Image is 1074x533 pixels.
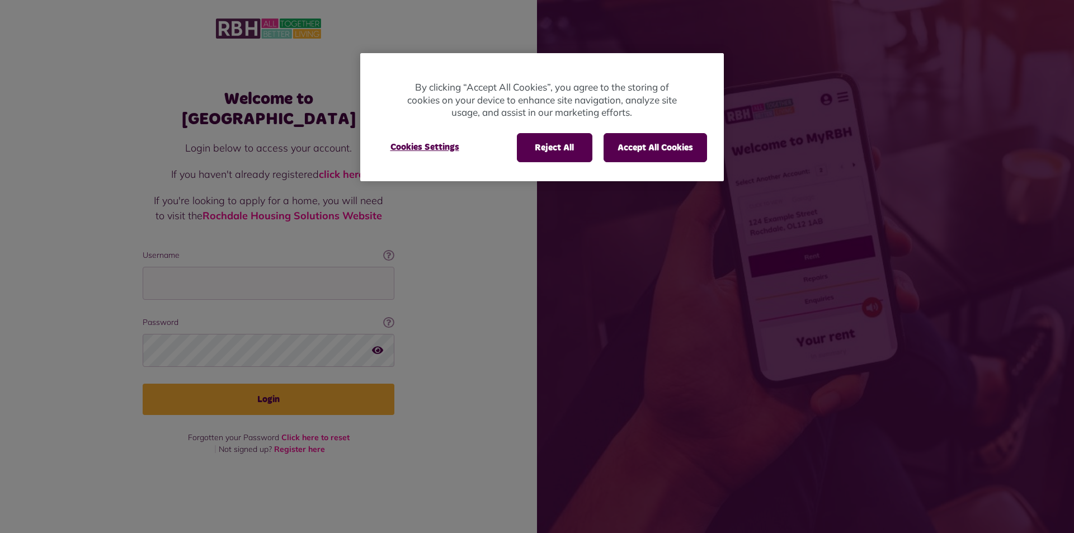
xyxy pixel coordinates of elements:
[360,53,724,181] div: Cookie banner
[405,81,679,119] p: By clicking “Accept All Cookies”, you agree to the storing of cookies on your device to enhance s...
[360,53,724,181] div: Privacy
[377,133,473,161] button: Cookies Settings
[604,133,707,162] button: Accept All Cookies
[517,133,592,162] button: Reject All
